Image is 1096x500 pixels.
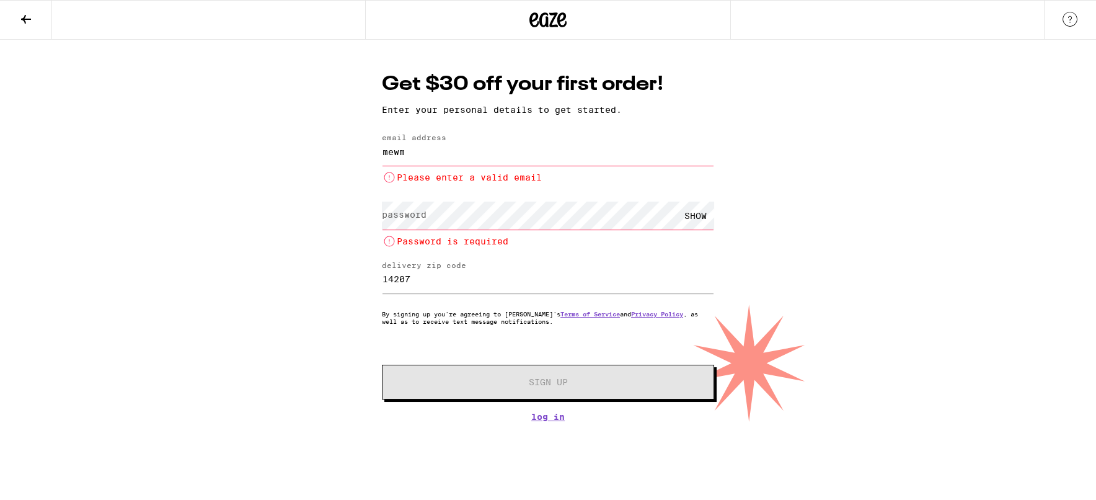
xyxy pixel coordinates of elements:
[560,310,620,318] a: Terms of Service
[382,261,466,269] label: delivery zip code
[382,234,714,249] li: Password is required
[529,378,568,386] span: Sign Up
[382,412,714,422] a: Log In
[382,310,714,325] p: By signing up you're agreeing to [PERSON_NAME]'s and , as well as to receive text message notific...
[382,105,714,115] p: Enter your personal details to get started.
[382,138,714,166] input: email address
[382,133,446,141] label: email address
[631,310,683,318] a: Privacy Policy
[382,210,426,220] label: password
[677,202,714,230] div: SHOW
[382,71,714,99] h1: Get $30 off your first order!
[382,365,714,400] button: Sign Up
[382,170,714,185] li: Please enter a valid email
[7,9,89,19] span: Hi. Need any help?
[382,266,714,293] input: delivery zip code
